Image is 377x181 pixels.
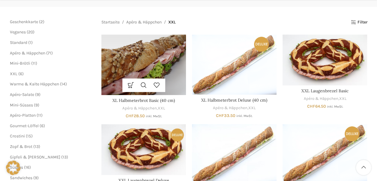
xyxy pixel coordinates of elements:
span: CHF [216,113,224,118]
bdi: 64.50 [307,104,326,109]
bdi: 33.50 [216,113,235,118]
span: 11 [33,61,36,66]
span: 1 [30,40,31,45]
span: 71 [48,51,51,56]
a: XXL Laugenbrezel Deluxe [101,124,186,175]
a: Warme & Kalte Häppchen [10,81,59,87]
a: Gourmet-Löffel [10,123,39,128]
small: inkl. MwSt. [236,114,253,118]
a: Crostini [10,133,25,139]
span: 13 [35,144,39,149]
span: CHF [307,104,315,109]
a: XXL [158,106,165,111]
div: , [101,106,186,111]
a: XL Halbmeterbrot Basic (40 cm) [101,35,186,95]
span: 9 [35,103,38,108]
small: inkl. MwSt. [327,105,343,109]
a: XXL [248,105,256,111]
span: 16 [25,165,29,170]
a: Veganes [10,29,26,35]
a: XXL [10,71,17,76]
a: Apéro & Häppchen [213,105,247,111]
a: Filter [351,20,367,25]
a: XXL [339,96,346,102]
a: Schnellansicht [137,78,150,92]
span: 11 [38,113,41,118]
a: XXL Laugenbrezel Basic [301,88,349,94]
span: 13 [63,155,67,160]
a: Apéro & Häppchen [304,96,338,102]
a: Startseite [101,19,120,26]
a: Standard [10,40,27,45]
a: XL Halbmeterbrot Basic (40 cm) [112,98,175,103]
small: inkl. MwSt. [146,114,162,118]
span: 6 [20,71,22,76]
a: Geschenkkarte [10,19,38,24]
a: Mini-Süsses [10,103,33,108]
span: 15 [27,133,31,139]
span: 9 [37,92,39,97]
span: 6 [41,123,43,128]
a: Apéro & Häppchen [122,106,157,111]
a: Apéro-Platten [10,113,36,118]
a: Gipfeli & [PERSON_NAME] [10,155,60,160]
a: Apéro & Häppchen [10,51,45,56]
span: 2 [40,19,43,24]
a: Wähle Optionen für „XL Halbmeterbrot Basic (40 cm)“ [124,78,137,92]
span: CHF [126,113,134,118]
a: XXL Laugenbrezel Basic [283,35,367,85]
a: Zopf & Brot [10,144,32,149]
span: XXL [168,19,176,26]
bdi: 28.50 [126,113,145,118]
a: Apéro & Häppchen [126,19,162,26]
div: , [283,96,367,102]
a: Scroll to top button [356,160,371,175]
span: 9 [35,175,37,180]
span: 14 [61,81,65,87]
div: , [192,105,277,111]
nav: Breadcrumb [101,19,176,26]
a: XL Halbmeterbrot Deluxe (40 cm) [201,97,267,103]
a: XL Halbmeterbrot Deluxe (40 cm) [192,35,277,94]
a: Apéro-Salate [10,92,34,97]
span: 20 [28,29,33,35]
a: Mini-Brötli [10,61,30,66]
